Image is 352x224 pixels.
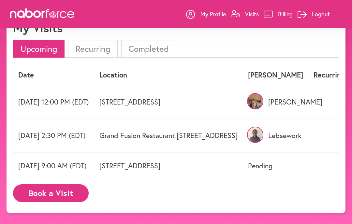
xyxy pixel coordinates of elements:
[13,152,94,179] td: [DATE] 9:00 AM (EDT)
[13,40,65,58] li: Upcoming
[94,119,243,152] td: Grand Fusion Restaurant [STREET_ADDRESS]
[13,65,94,85] th: Date
[13,184,89,202] button: Book a Visit
[94,152,243,179] td: [STREET_ADDRESS]
[248,98,303,106] p: [PERSON_NAME]
[200,10,226,18] p: My Profile
[245,10,259,18] p: Visits
[298,4,330,24] a: Logout
[186,4,226,24] a: My Profile
[243,152,308,179] td: Pending
[248,131,303,140] p: Lebsework
[94,85,243,119] td: [STREET_ADDRESS]
[278,10,293,18] p: Billing
[312,10,330,18] p: Logout
[94,65,243,85] th: Location
[13,85,94,119] td: [DATE] 12:00 PM (EDT)
[68,40,117,58] li: Recurring
[13,189,89,195] a: Book a Visit
[13,119,94,152] td: [DATE] 2:30 PM (EDT)
[243,65,308,85] th: [PERSON_NAME]
[247,127,263,143] img: gHPkMqbMRZSC8CIfL5jm
[264,4,293,24] a: Billing
[231,4,259,24] a: Visits
[121,40,176,58] li: Completed
[247,93,263,109] img: l9sln5dsRUCf0pUncBH3
[13,21,63,35] h1: My Visits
